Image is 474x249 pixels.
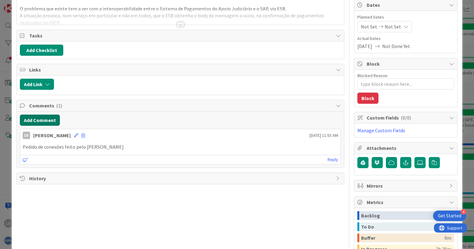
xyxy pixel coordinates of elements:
span: ( 0/0 ) [401,115,411,121]
span: Metrics [367,199,446,206]
span: Not Set [385,23,401,30]
button: Add Link [20,79,54,90]
p: O problema que existe tem a ver com a interoperabilidade entre o Sistema de Pagamentos do Apoio J... [20,5,341,12]
div: Buffer [361,234,445,242]
button: Add Comment [20,115,60,126]
span: History [29,175,333,182]
span: Not Done Yet [382,42,410,50]
div: LD [23,132,30,139]
div: 0m [445,234,451,242]
span: Planned Dates [357,14,454,20]
span: Block [367,60,446,68]
a: Manage Custom Fields [357,127,405,133]
a: Reply [328,156,338,164]
div: 4 [461,209,466,215]
div: Open Get Started checklist, remaining modules: 4 [433,211,466,221]
span: [DATE] [357,42,372,50]
label: Blocked Reason [357,73,387,78]
span: Dates [367,1,446,9]
span: [DATE] 11:55 AM [310,132,338,139]
div: 0m [445,222,451,231]
span: Links [29,66,333,73]
div: Backlog [361,211,445,220]
span: Custom Fields [367,114,446,121]
span: Tasks [29,32,333,39]
div: Get Started [438,213,461,219]
span: Attachments [367,144,446,152]
button: Block [357,93,378,104]
span: Actual Dates [357,35,454,42]
span: Mirrors [367,182,446,190]
span: Not Set [361,23,377,30]
span: ( 1 ) [56,103,62,109]
p: Pedido de conexões feito pelo [PERSON_NAME] [23,143,338,151]
span: Support [13,1,28,8]
div: [PERSON_NAME] [33,132,71,139]
span: Comments [29,102,333,109]
div: To Do [361,222,445,231]
button: Add Checklist [20,45,63,56]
